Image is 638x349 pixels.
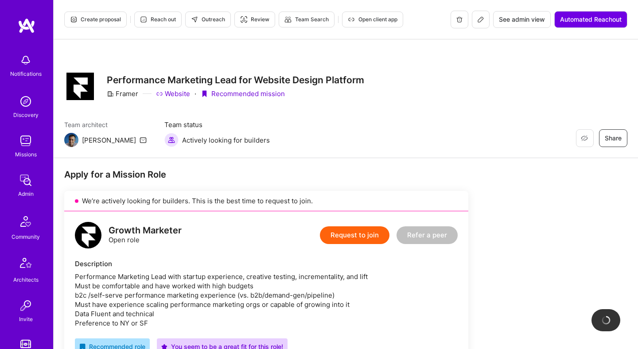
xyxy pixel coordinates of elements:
[107,90,114,97] i: icon CompanyGray
[18,18,35,34] img: logo
[182,136,270,145] span: Actively looking for builders
[185,12,231,27] button: Outreach
[140,16,176,23] span: Reach out
[581,135,588,142] i: icon EyeClosed
[13,110,39,120] div: Discovery
[12,232,40,241] div: Community
[75,222,101,248] img: logo
[19,314,33,324] div: Invite
[195,89,196,98] div: ·
[64,169,468,180] div: Apply for a Mission Role
[13,275,39,284] div: Architects
[10,69,42,78] div: Notifications
[493,11,551,28] button: See admin view
[191,16,225,23] span: Outreach
[201,90,208,97] i: icon PurpleRibbon
[82,136,136,145] div: [PERSON_NAME]
[15,254,36,275] img: Architects
[601,315,611,325] img: loading
[342,12,403,27] button: Open client app
[156,89,190,98] a: Website
[64,120,147,129] span: Team architect
[70,16,121,23] span: Create proposal
[70,16,77,23] i: icon Proposal
[397,226,458,244] button: Refer a peer
[109,226,182,244] div: Open role
[64,191,468,211] div: We’re actively looking for builders. This is the best time to request to join.
[17,132,35,150] img: teamwork
[107,89,138,98] div: Framer
[605,134,622,143] span: Share
[109,226,182,235] div: Growth Marketer
[320,226,389,244] button: Request to join
[15,150,37,159] div: Missions
[499,15,545,24] span: See admin view
[599,129,627,147] button: Share
[284,16,329,23] span: Team Search
[64,133,78,147] img: Team Architect
[140,136,147,143] i: icon Mail
[560,15,622,24] span: Automated Reachout
[240,16,247,23] i: icon Targeter
[164,120,270,129] span: Team status
[134,12,182,27] button: Reach out
[107,74,364,85] h3: Performance Marketing Lead for Website Design Platform
[17,51,35,69] img: bell
[17,171,35,189] img: admin teamwork
[554,11,627,28] button: Automated Reachout
[20,340,31,348] img: tokens
[64,12,127,27] button: Create proposal
[17,297,35,314] img: Invite
[17,93,35,110] img: discovery
[75,259,458,268] div: Description
[15,211,36,232] img: Community
[18,189,34,198] div: Admin
[240,16,269,23] span: Review
[201,89,285,98] div: Recommended mission
[66,73,94,100] img: Company Logo
[75,272,458,328] div: Performance Marketing Lead with startup experience, creative testing, incrementality, and lift Mu...
[164,133,179,147] img: Actively looking for builders
[234,12,275,27] button: Review
[348,16,397,23] span: Open client app
[279,12,335,27] button: Team Search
